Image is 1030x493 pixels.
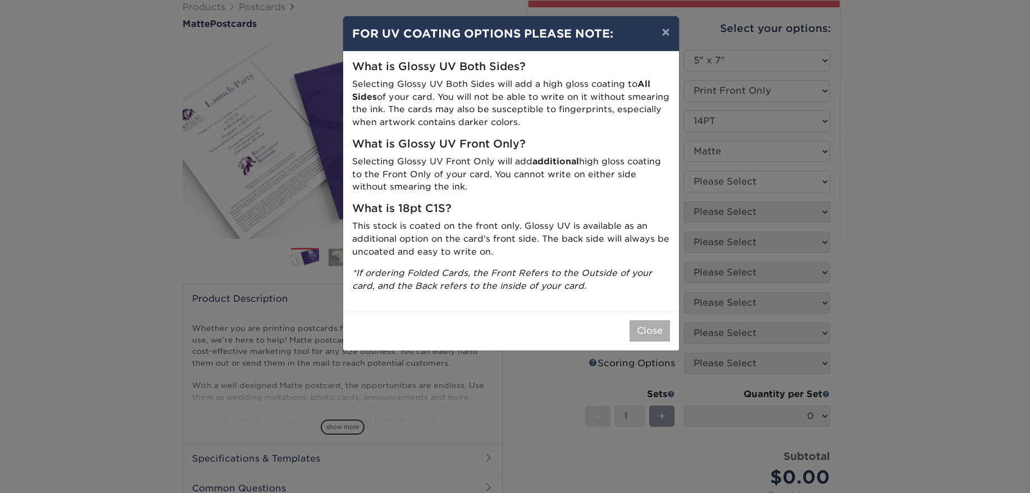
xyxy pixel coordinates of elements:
h4: FOR UV COATING OPTIONS PLEASE NOTE: [352,25,670,42]
p: This stock is coated on the front only. Glossy UV is available as an additional option on the car... [352,220,670,258]
h5: What is 18pt C1S? [352,202,670,215]
strong: additional [532,156,579,167]
h5: What is Glossy UV Front Only? [352,138,670,151]
p: Selecting Glossy UV Both Sides will add a high gloss coating to of your card. You will not be abl... [352,78,670,129]
p: Selecting Glossy UV Front Only will add high gloss coating to the Front Only of your card. You ca... [352,155,670,193]
button: × [653,16,678,48]
strong: All Sides [352,79,650,102]
i: *If ordering Folded Cards, the Front Refers to the Outside of your card, and the Back refers to t... [352,268,652,291]
h5: What is Glossy UV Both Sides? [352,61,670,73]
button: Close [630,320,670,342]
